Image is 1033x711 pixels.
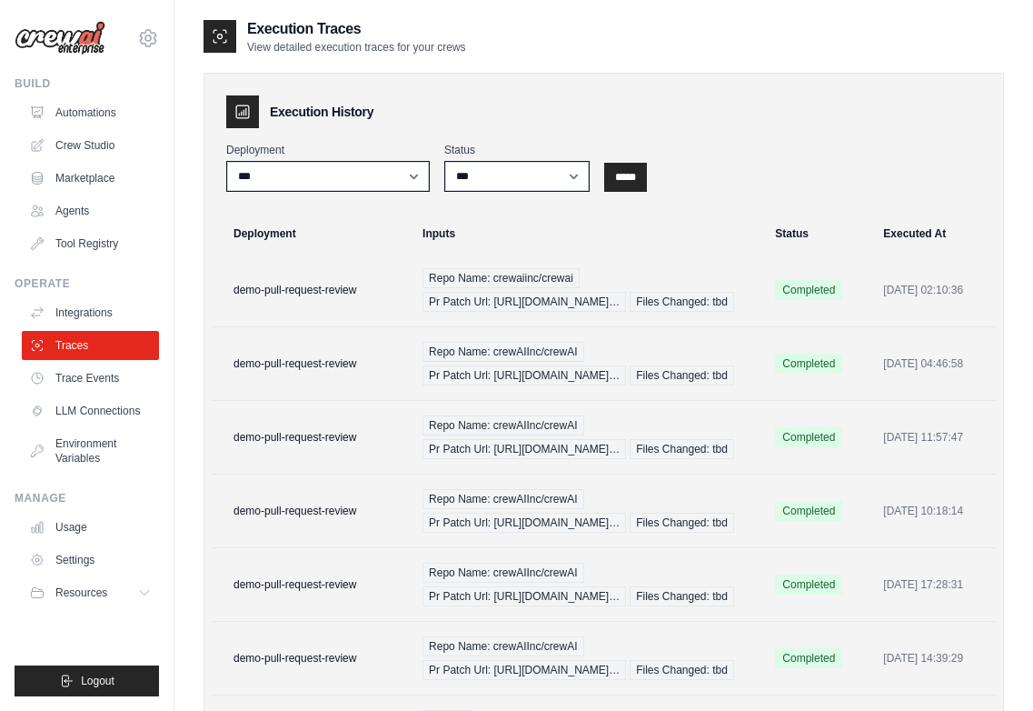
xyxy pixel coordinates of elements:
[775,427,842,447] span: Completed
[872,475,996,548] td: [DATE] 10:18:14
[412,548,764,622] td: {"repo_name":"crewAIInc/crewAI","pr_patch_url":"https://github.com/crewAIInc/crewAI/pull/3296.pat...
[22,429,159,473] a: Environment Variables
[15,276,159,291] div: Operate
[15,491,159,506] div: Manage
[422,416,583,436] span: Repo Name: crewAIInc/crewAI
[22,578,159,607] button: Resources
[55,586,107,600] span: Resources
[22,196,159,225] a: Agents
[22,546,159,575] a: Settings
[872,622,996,696] td: [DATE] 14:39:29
[422,439,626,459] span: Pr Patch Url: [URL][DOMAIN_NAME]…
[247,40,466,55] p: View detailed execution traces for your crews
[247,18,466,40] h2: Execution Traces
[775,280,842,300] span: Completed
[412,254,764,327] td: {"repo_name":"crewaiinc/crewai","pr_patch_url":"https://github.com/crewAIInc/crewAI/pull/3303.pat...
[775,575,842,595] span: Completed
[212,327,412,401] td: demo-pull-request-review
[422,342,583,362] span: Repo Name: crewAIInc/crewAI
[15,76,159,91] div: Build
[630,366,734,386] span: Files Changed: tbd
[630,439,734,459] span: Files Changed: tbd
[630,660,734,680] span: Files Changed: tbd
[872,401,996,475] td: [DATE] 11:57:47
[22,164,159,193] a: Marketplace
[764,214,872,254] th: Status
[22,131,159,160] a: Crew Studio
[422,660,626,680] span: Pr Patch Url: [URL][DOMAIN_NAME]…
[872,327,996,401] td: [DATE] 04:46:58
[422,268,580,288] span: Repo Name: crewaiinc/crewai
[15,666,159,696] button: Logout
[22,229,159,258] a: Tool Registry
[22,98,159,127] a: Automations
[422,292,626,312] span: Pr Patch Url: [URL][DOMAIN_NAME]…
[226,143,430,157] label: Deployment
[212,475,412,548] td: demo-pull-request-review
[412,475,764,548] td: {"repo_name":"crewAIInc/crewAI","pr_patch_url":"https://github.com/crewAIInc/crewAI/pull/3300.pat...
[270,103,373,121] h3: Execution History
[22,331,159,360] a: Traces
[412,214,764,254] th: Inputs
[422,586,626,606] span: Pr Patch Url: [URL][DOMAIN_NAME]…
[630,586,734,606] span: Files Changed: tbd
[22,513,159,542] a: Usage
[412,327,764,401] td: {"repo_name":"crewAIInc/crewAI","pr_patch_url":"https://github.com/crewAIInc/crewAI/pull/3303.pat...
[412,401,764,475] td: {"repo_name":"crewAIInc/crewAI","pr_patch_url":"https://github.com/crewAIInc/crewAI/pull/3301.pat...
[22,396,159,426] a: LLM Connections
[775,354,842,374] span: Completed
[630,513,734,533] span: Files Changed: tbd
[630,292,734,312] span: Files Changed: tbd
[872,254,996,327] td: [DATE] 02:10:36
[212,214,412,254] th: Deployment
[81,674,114,688] span: Logout
[412,622,764,696] td: {"repo_name":"crewAIInc/crewAI","pr_patch_url":"https://github.com/crewAIInc/crewAI/pull/3295.pat...
[212,401,412,475] td: demo-pull-request-review
[22,364,159,393] a: Trace Events
[422,489,583,509] span: Repo Name: crewAIInc/crewAI
[212,548,412,622] td: demo-pull-request-review
[212,622,412,696] td: demo-pull-request-review
[22,298,159,327] a: Integrations
[15,21,105,55] img: Logo
[422,513,626,533] span: Pr Patch Url: [URL][DOMAIN_NAME]…
[422,366,626,386] span: Pr Patch Url: [URL][DOMAIN_NAME]…
[775,501,842,521] span: Completed
[212,254,412,327] td: demo-pull-request-review
[444,143,590,157] label: Status
[775,648,842,668] span: Completed
[872,548,996,622] td: [DATE] 17:28:31
[422,636,583,656] span: Repo Name: crewAIInc/crewAI
[872,214,996,254] th: Executed At
[422,563,583,583] span: Repo Name: crewAIInc/crewAI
